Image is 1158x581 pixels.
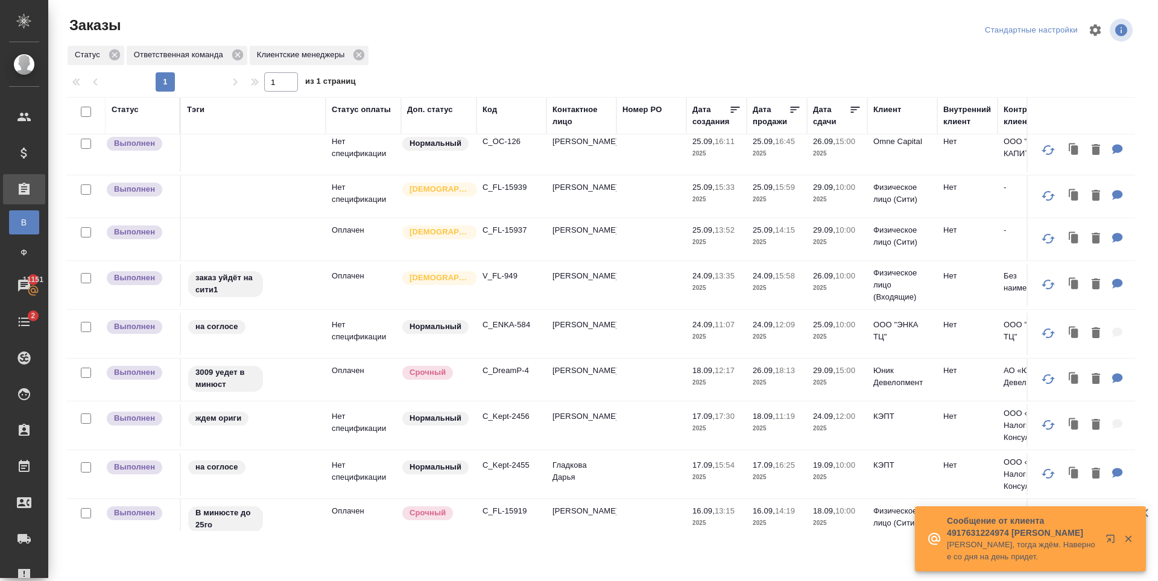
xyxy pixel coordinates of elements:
p: Физическое лицо (Сити) [873,181,931,206]
span: Заказы [66,16,121,35]
p: 15:00 [835,366,855,375]
p: Ответственная команда [134,49,227,61]
p: 17:30 [715,412,735,421]
div: Выставляется автоматически для первых 3 заказов нового контактного лица. Особое внимание [401,224,470,240]
p: 24.09, [813,412,835,421]
p: 14:19 [775,506,795,515]
button: Клонировать [1063,321,1086,346]
p: 24.09, [753,320,775,329]
div: Выставляет ПМ после сдачи и проведения начислений. Последний этап для ПМа [106,136,174,152]
p: 2025 [692,517,741,529]
td: Оплачен [326,359,401,401]
p: 29.09, [813,183,835,192]
p: 13:52 [715,225,735,234]
p: 25.09, [753,225,775,234]
p: АО «Юник Девелопмент» [1004,365,1061,389]
div: Статус оплаты [332,104,391,116]
button: Обновить [1034,365,1063,394]
div: Выставляется автоматически для первых 3 заказов нового контактного лица. Особое внимание [401,270,470,286]
p: Нет [943,410,992,422]
div: 3009 уедет в минюст [187,365,320,393]
div: split button [982,21,1081,40]
p: 15:33 [715,183,735,192]
p: 2025 [692,193,741,206]
div: Клиент [873,104,901,116]
p: Нет [943,136,992,148]
p: ООО «Кэпт Налоги и Консультирование» [1004,407,1061,444]
p: Клиентские менеджеры [257,49,349,61]
p: 2025 [753,193,801,206]
p: Выполнен [114,507,155,519]
td: Нет спецификации [326,313,401,355]
p: 2025 [692,282,741,294]
a: В [9,210,39,234]
p: 2025 [753,377,801,389]
p: Нормальный [410,461,461,473]
button: Клонировать [1063,367,1086,392]
p: C_FL-15937 [482,224,540,236]
p: на соглосе [195,461,238,473]
p: 25.09, [753,183,775,192]
td: [PERSON_NAME] [546,264,616,306]
p: заказ уйдёт на сити1 [195,272,256,296]
p: 2025 [813,148,861,160]
p: 2025 [813,471,861,483]
button: Закрыть [1116,533,1141,544]
p: 2025 [813,377,861,389]
button: Обновить [1034,270,1063,299]
span: Посмотреть информацию [1110,19,1135,42]
div: Выставляется автоматически для первых 3 заказов нового контактного лица. Особое внимание [401,181,470,198]
div: Код [482,104,497,116]
p: 26.09, [753,366,775,375]
div: Клиентские менеджеры [250,46,369,65]
a: Ф [9,240,39,265]
div: Выставляет ПМ после сдачи и проведения начислений. Последний этап для ПМа [106,319,174,335]
p: C_FL-15919 [482,505,540,517]
p: 25.09, [692,137,715,146]
td: Нет спецификации [326,175,401,218]
p: Нет [943,459,992,471]
div: Статус по умолчанию для стандартных заказов [401,319,470,335]
div: Дата сдачи [813,104,849,128]
td: [PERSON_NAME] [546,313,616,355]
p: 12:09 [775,320,795,329]
div: Выставляет ПМ после сдачи и проведения начислений. Последний этап для ПМа [106,505,174,521]
td: [PERSON_NAME] [546,499,616,541]
p: 11:07 [715,320,735,329]
p: 10:00 [835,271,855,280]
div: Ответственная команда [127,46,247,65]
td: [PERSON_NAME] [546,404,616,447]
p: 10:00 [835,320,855,329]
p: 16.09, [692,506,715,515]
button: Удалить [1086,462,1106,486]
button: Клонировать [1063,227,1086,251]
p: КЭПТ [873,410,931,422]
p: 2025 [692,236,741,248]
p: 26.09, [813,137,835,146]
p: 2025 [753,471,801,483]
button: Удалить [1086,138,1106,163]
p: Нет [943,365,992,377]
div: заказ уйдёт на сити1 [187,270,320,298]
p: Выполнен [114,366,155,378]
div: Выставляет ПМ после сдачи и проведения начислений. Последний этап для ПМа [106,365,174,381]
p: - [1004,224,1061,236]
div: Выставляет ПМ после сдачи и проведения начислений. Последний этап для ПМа [106,270,174,286]
div: Доп. статус [407,104,453,116]
p: 16:11 [715,137,735,146]
p: Выполнен [114,461,155,473]
button: Обновить [1034,319,1063,348]
p: 18.09, [753,412,775,421]
p: 29.09, [813,366,835,375]
p: Юник Девелопмент [873,365,931,389]
button: Удалить [1086,227,1106,251]
p: 25.09, [692,225,715,234]
p: 15:00 [835,137,855,146]
p: 2025 [753,331,801,343]
p: 3009 уедет в минюст [195,366,256,391]
p: C_Kept-2455 [482,459,540,471]
td: Нет спецификации [326,453,401,495]
p: 24.09, [692,320,715,329]
p: 25.09, [692,183,715,192]
p: 2025 [692,471,741,483]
